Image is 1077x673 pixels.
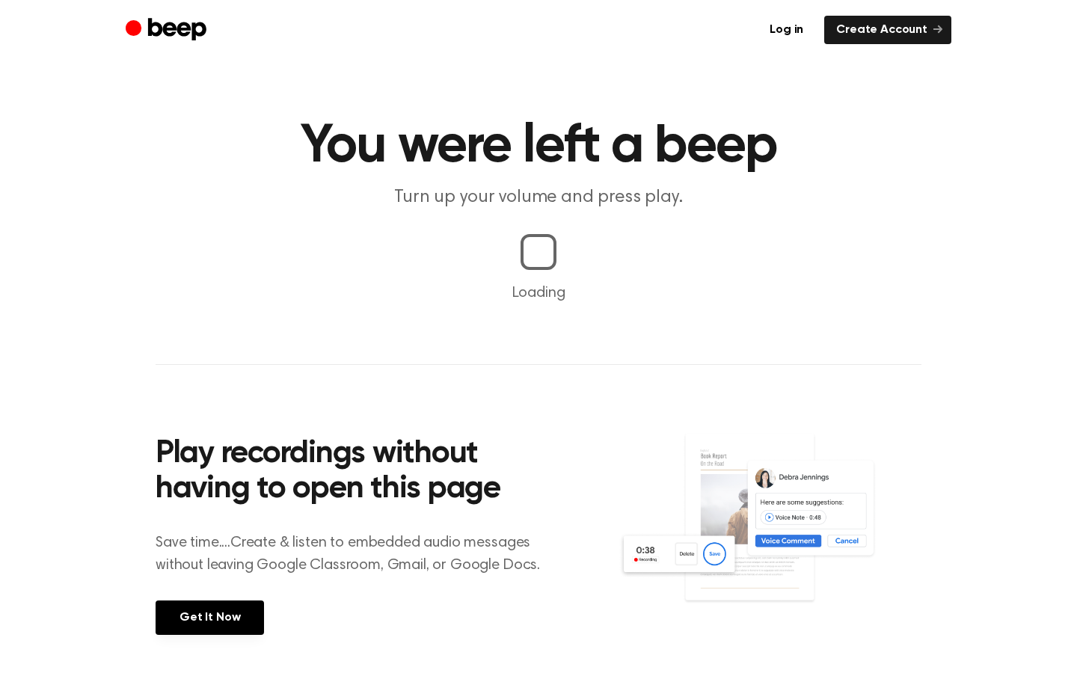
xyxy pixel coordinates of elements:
p: Loading [18,282,1059,304]
a: Create Account [824,16,951,44]
a: Beep [126,16,210,45]
a: Log in [758,16,815,44]
h1: You were left a beep [156,120,921,173]
img: Voice Comments on Docs and Recording Widget [619,432,921,633]
h2: Play recordings without having to open this page [156,437,559,508]
p: Save time....Create & listen to embedded audio messages without leaving Google Classroom, Gmail, ... [156,532,559,577]
a: Get It Now [156,600,264,635]
p: Turn up your volume and press play. [251,185,826,210]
